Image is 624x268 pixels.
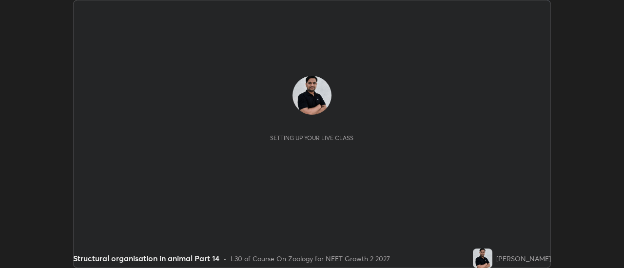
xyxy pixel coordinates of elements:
[473,249,492,268] img: a7d7a7f8ab824ab18d222bb0c4e100d1.jpg
[231,253,390,264] div: L30 of Course On Zoology for NEET Growth 2 2027
[270,134,353,142] div: Setting up your live class
[292,76,331,115] img: a7d7a7f8ab824ab18d222bb0c4e100d1.jpg
[496,253,551,264] div: [PERSON_NAME]
[73,252,219,264] div: Structural organisation in animal Part 14
[223,253,227,264] div: •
